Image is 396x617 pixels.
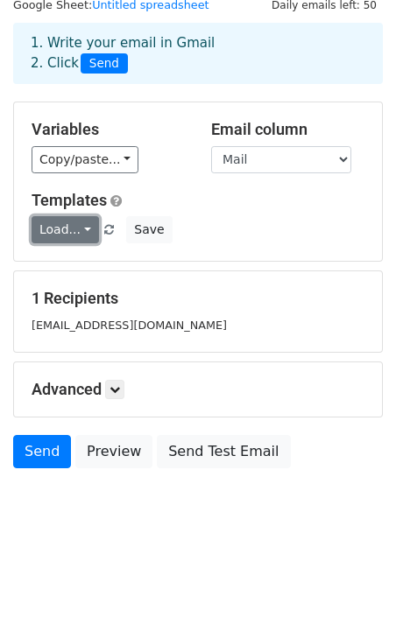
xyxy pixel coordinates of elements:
div: 1. Write your email in Gmail 2. Click [18,33,378,74]
h5: 1 Recipients [32,289,364,308]
a: Send [13,435,71,468]
h5: Variables [32,120,185,139]
iframe: Chat Widget [308,533,396,617]
span: Send [81,53,128,74]
h5: Advanced [32,380,364,399]
a: Copy/paste... [32,146,138,173]
h5: Email column [211,120,364,139]
small: [EMAIL_ADDRESS][DOMAIN_NAME] [32,319,227,332]
button: Save [126,216,172,243]
a: Send Test Email [157,435,290,468]
a: Preview [75,435,152,468]
a: Load... [32,216,99,243]
a: Templates [32,191,107,209]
